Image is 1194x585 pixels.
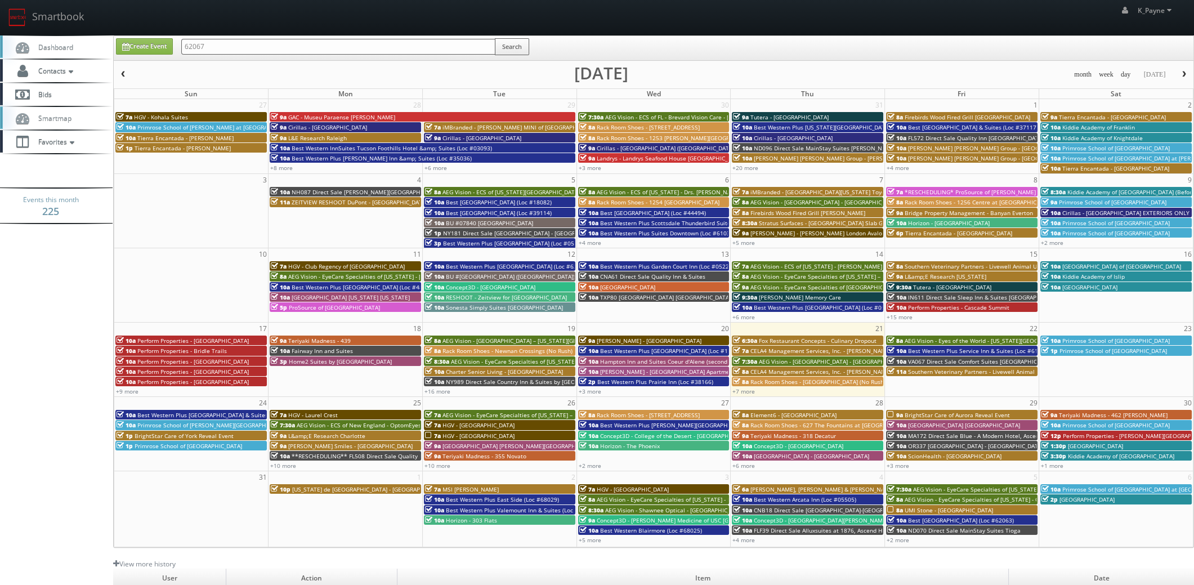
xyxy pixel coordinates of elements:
[579,262,598,270] span: 10a
[887,262,903,270] span: 8a
[425,368,444,376] span: 10a
[271,293,290,301] span: 10a
[887,134,906,142] span: 10a
[425,283,444,291] span: 10a
[117,358,136,365] span: 10a
[908,347,1089,355] span: Best Western Plus Service Inn & Suites (Loc #61094) WHITE GLOVE
[271,188,290,196] span: 10a
[425,411,441,419] span: 7a
[425,198,444,206] span: 10a
[750,198,900,206] span: AEG Vision - [GEOGRAPHIC_DATA] - [GEOGRAPHIC_DATA]
[908,123,1038,131] span: Best [GEOGRAPHIC_DATA] & Suites (Loc #37117)
[754,123,983,131] span: Best Western Plus [US_STATE][GEOGRAPHIC_DATA] [GEOGRAPHIC_DATA] (Loc #37096)
[750,368,914,376] span: CELA4 Management Services, Inc. - [PERSON_NAME] Genesis
[1041,198,1057,206] span: 9a
[1041,421,1061,429] span: 10a
[288,432,365,440] span: L&amp;E Research Charlotte
[271,113,287,121] span: 9a
[579,347,598,355] span: 10a
[1041,164,1061,172] span: 10a
[137,134,234,142] span: Tierra Encantada - [PERSON_NAME]
[887,313,913,321] a: +15 more
[271,283,290,291] span: 10a
[754,154,1036,162] span: [PERSON_NAME] [PERSON_NAME] Group - [PERSON_NAME] - 712 [PERSON_NAME] Trove [PERSON_NAME]
[579,387,601,395] a: +3 more
[117,432,133,440] span: 1p
[579,164,601,172] a: +3 more
[908,219,990,227] span: Horizon - [GEOGRAPHIC_DATA]
[1062,209,1189,217] span: Cirillas - [GEOGRAPHIC_DATA] EXTERIORS ONLY
[451,358,674,365] span: AEG Vision - EyeCare Specialties of [US_STATE][PERSON_NAME] Eyecare Associates
[1059,347,1167,355] span: Primrose School of [GEOGRAPHIC_DATA]
[1062,337,1170,345] span: Primrose School of [GEOGRAPHIC_DATA]
[137,123,298,131] span: Primrose School of [PERSON_NAME] at [GEOGRAPHIC_DATA]
[442,411,644,419] span: AEG Vision - EyeCare Specialties of [US_STATE] – [PERSON_NAME] Eye Care
[495,38,529,55] button: Search
[425,123,441,131] span: 7a
[579,273,598,280] span: 10a
[600,368,738,376] span: [PERSON_NAME] - [GEOGRAPHIC_DATA] Apartments
[288,123,367,131] span: Cirillas - [GEOGRAPHIC_DATA]
[137,421,289,429] span: Primrose School of [PERSON_NAME][GEOGRAPHIC_DATA]
[137,337,249,345] span: Perform Properties - [GEOGRAPHIC_DATA]
[597,154,758,162] span: Landrys - Landrys Seafood House [GEOGRAPHIC_DATA] GALV
[424,387,450,395] a: +16 more
[271,303,287,311] span: 5p
[597,188,799,196] span: AEG Vision - ECS of [US_STATE] - Drs. [PERSON_NAME] and [PERSON_NAME]
[271,154,290,162] span: 10a
[754,134,833,142] span: Cirillas - [GEOGRAPHIC_DATA]
[750,378,886,386] span: Rack Room Shoes - [GEOGRAPHIC_DATA] (No Rush)
[446,293,567,301] span: RESHOOT - Zeitview for [GEOGRAPHIC_DATA]
[733,198,749,206] span: 8a
[1041,262,1061,270] span: 10a
[442,134,521,142] span: Cirillas - [GEOGRAPHIC_DATA]
[750,113,829,121] span: Tutera - [GEOGRAPHIC_DATA]
[600,262,734,270] span: Best Western Plus Garden Court Inn (Loc #05224)
[288,411,338,419] span: HGV - Laurel Crest
[1062,144,1170,152] span: Primrose School of [GEOGRAPHIC_DATA]
[137,347,227,355] span: Perform Properties - Bridle Trails
[733,411,749,419] span: 8a
[579,154,595,162] span: 9a
[271,421,295,429] span: 7:30a
[597,134,764,142] span: Rack Room Shoes - 1253 [PERSON_NAME][GEOGRAPHIC_DATA]
[1041,283,1061,291] span: 10a
[732,239,755,247] a: +5 more
[732,313,755,321] a: +6 more
[887,198,903,206] span: 8a
[425,134,441,142] span: 9a
[1041,239,1063,247] a: +2 more
[887,113,903,121] span: 8a
[750,347,915,355] span: CELA4 Management Services, Inc. - [PERSON_NAME] Hyundai
[297,421,503,429] span: AEG Vision - ECS of New England - OptomEyes Health – [GEOGRAPHIC_DATA]
[887,411,903,419] span: 9a
[733,337,757,345] span: 6:30a
[446,209,552,217] span: Best [GEOGRAPHIC_DATA] (Loc #39114)
[117,144,133,152] span: 1p
[135,144,231,152] span: Tierra Encantada - [PERSON_NAME]
[1041,209,1061,217] span: 10a
[733,273,749,280] span: 8a
[754,144,896,152] span: ND096 Direct Sale MainStay Suites [PERSON_NAME]
[905,229,1012,237] span: Tierra Encantada - [GEOGRAPHIC_DATA]
[733,303,752,311] span: 10a
[908,303,1009,311] span: Perform Properties - Cascade Summit
[759,358,908,365] span: AEG Vision - [GEOGRAPHIC_DATA] - [GEOGRAPHIC_DATA]
[887,293,906,301] span: 10a
[292,198,486,206] span: ZEITVIEW RESHOOT DuPont - [GEOGRAPHIC_DATA], [GEOGRAPHIC_DATA]
[908,144,1133,152] span: [PERSON_NAME] [PERSON_NAME] Group - [GEOGRAPHIC_DATA] - [STREET_ADDRESS]
[1059,411,1168,419] span: Teriyaki Madness - 462 [PERSON_NAME]
[116,38,173,55] a: Create Event
[446,273,575,280] span: BU #[GEOGRAPHIC_DATA] ([GEOGRAPHIC_DATA])
[750,262,1026,270] span: AEG Vision - ECS of [US_STATE] - [PERSON_NAME] EyeCare - [GEOGRAPHIC_DATA] ([GEOGRAPHIC_DATA])
[442,123,600,131] span: iMBranded - [PERSON_NAME] MINI of [GEOGRAPHIC_DATA]
[905,209,1033,217] span: Bridge Property Management - Banyan Everton
[600,219,770,227] span: Best Western Plus Scottsdale Thunderbird Suites (Loc #03156)
[1059,113,1166,121] span: Tierra Encantada - [GEOGRAPHIC_DATA]
[750,229,886,237] span: [PERSON_NAME] - [PERSON_NAME] London Avalon
[759,337,877,345] span: Fox Restaurant Concepts - Culinary Dropout
[733,358,757,365] span: 7:30a
[1041,154,1061,162] span: 10a
[887,273,903,280] span: 9a
[733,293,757,301] span: 9:30a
